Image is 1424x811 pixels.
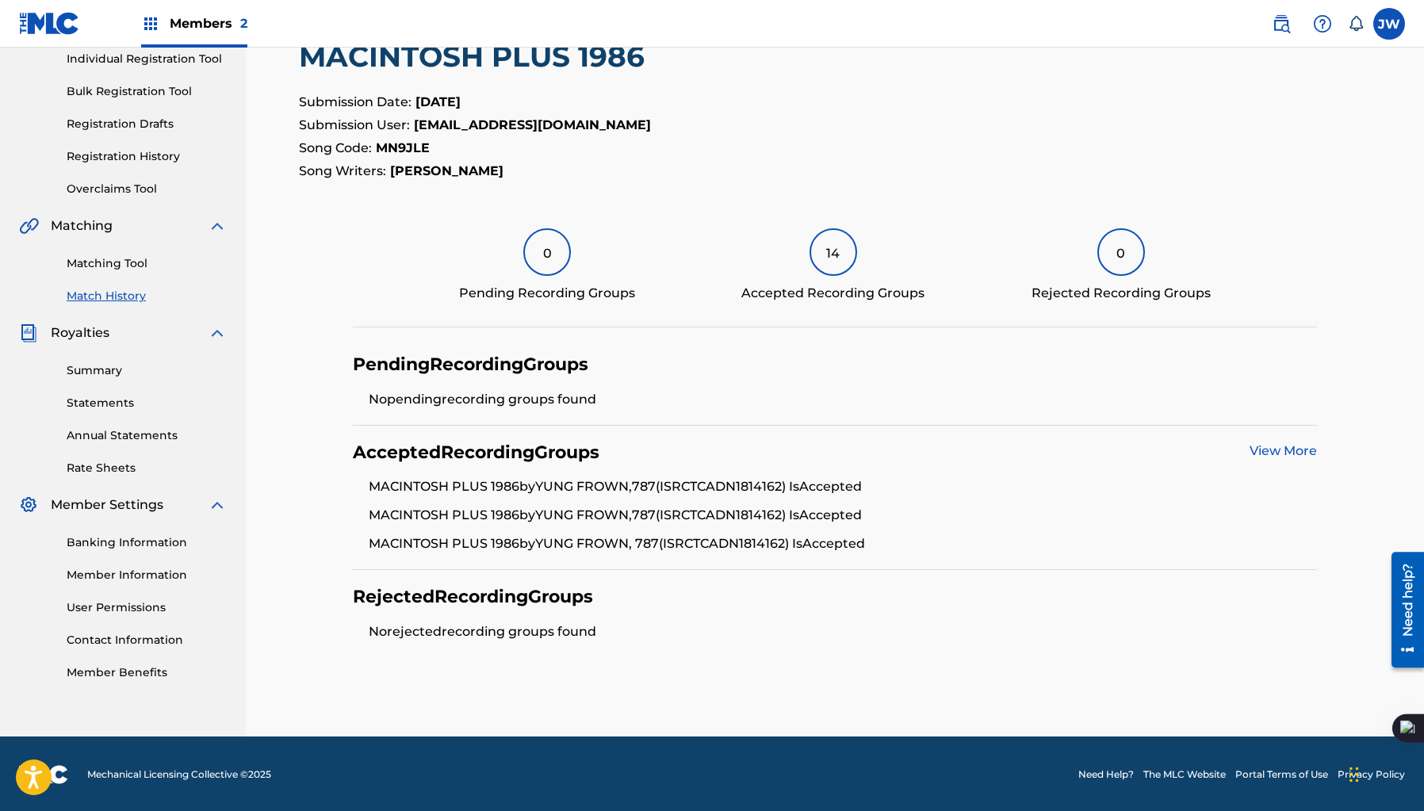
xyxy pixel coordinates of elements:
div: Drag [1349,751,1359,798]
img: expand [208,323,227,342]
a: Portal Terms of Use [1235,767,1328,782]
h4: Rejected Recording Groups [353,586,593,608]
a: Registration Drafts [67,116,227,132]
strong: [DATE] [415,94,461,109]
a: The MLC Website [1143,767,1226,782]
span: Mechanical Licensing Collective © 2025 [87,767,271,782]
a: Individual Registration Tool [67,51,227,67]
span: Member Settings [51,495,163,515]
img: expand [208,216,227,235]
img: Matching [19,216,39,235]
a: Public Search [1265,8,1297,40]
a: Privacy Policy [1338,767,1405,782]
a: User Permissions [67,599,227,616]
img: MLC Logo [19,12,80,35]
h4: Accepted Recording Groups [353,442,599,464]
a: Overclaims Tool [67,181,227,197]
img: Royalties [19,323,38,342]
div: Help [1307,8,1338,40]
span: Song Code: [299,140,372,155]
div: Rejected Recording Groups [1032,284,1211,303]
img: expand [208,495,227,515]
a: View More [1250,443,1317,458]
div: 14 [810,228,857,276]
span: Members [170,14,247,33]
a: Member Information [67,567,227,583]
div: 0 [1097,228,1145,276]
div: Notifications [1348,16,1364,32]
a: Registration History [67,148,227,165]
iframe: Chat Widget [1345,735,1424,811]
span: Royalties [51,323,109,342]
span: Matching [51,216,113,235]
strong: [PERSON_NAME] [390,163,503,178]
li: No rejected recording groups found [369,622,1318,641]
div: Accepted Recording Groups [741,284,924,303]
li: MACINTOSH PLUS 1986 by YUNG FROWN, 787 (ISRC TCADN1814162 ) Is Accepted [369,534,1318,553]
h4: Pending Recording Groups [353,354,588,376]
img: Member Settings [19,495,38,515]
a: Summary [67,362,227,379]
a: Need Help? [1078,767,1134,782]
img: Top Rightsholders [141,14,160,33]
span: 2 [240,16,247,31]
div: User Menu [1373,8,1405,40]
a: Matching Tool [67,255,227,272]
img: help [1313,14,1332,33]
span: Submission Date: [299,94,412,109]
div: Pending Recording Groups [459,284,635,303]
a: Match History [67,288,227,304]
strong: [EMAIL_ADDRESS][DOMAIN_NAME] [414,117,651,132]
a: Rate Sheets [67,460,227,476]
h2: MACINTOSH PLUS 1986 [299,39,1371,75]
li: MACINTOSH PLUS 1986 by YUNG FROWN,787 (ISRC TCADN1814162 ) Is Accepted [369,477,1318,506]
li: MACINTOSH PLUS 1986 by YUNG FROWN,787 (ISRC TCADN1814162 ) Is Accepted [369,506,1318,534]
iframe: Resource Center [1380,546,1424,674]
img: logo [19,765,68,784]
a: Statements [67,395,227,411]
strong: MN9JLE [376,140,430,155]
a: Annual Statements [67,427,227,444]
a: Banking Information [67,534,227,551]
a: Contact Information [67,632,227,648]
li: No pending recording groups found [369,390,1318,409]
span: Submission User: [299,117,410,132]
span: Song Writers: [299,163,386,178]
a: Member Benefits [67,664,227,681]
div: 0 [523,228,571,276]
img: search [1272,14,1291,33]
a: Bulk Registration Tool [67,83,227,100]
